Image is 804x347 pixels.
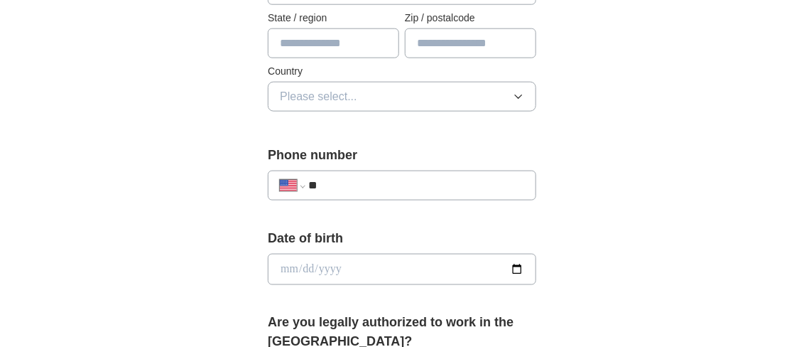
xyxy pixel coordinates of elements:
span: Please select... [280,88,357,105]
label: Zip / postalcode [405,11,536,26]
label: Phone number [268,146,536,165]
label: State / region [268,11,399,26]
button: Please select... [268,82,536,112]
label: Country [268,64,536,79]
label: Date of birth [268,229,536,248]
